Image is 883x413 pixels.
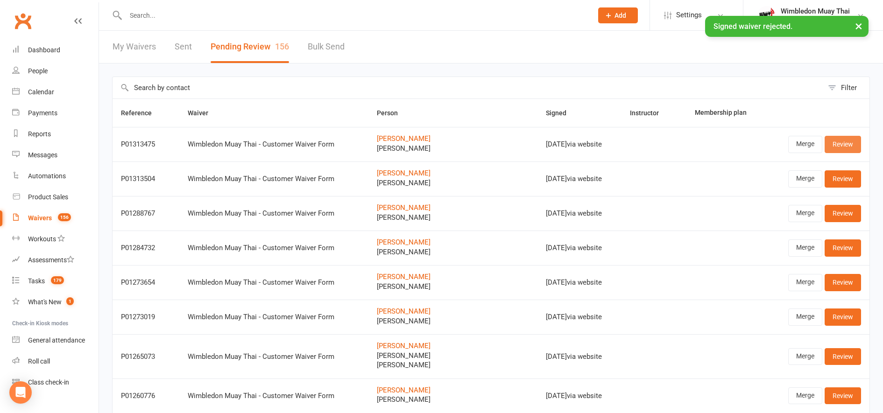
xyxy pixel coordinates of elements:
span: Instructor [630,109,669,117]
a: [PERSON_NAME] [377,273,529,281]
button: Add [598,7,638,23]
a: Reports [12,124,99,145]
span: [PERSON_NAME] [377,396,529,404]
div: Tasks [28,277,45,285]
a: [PERSON_NAME] [377,308,529,315]
span: 1 [66,297,74,305]
div: Wimbledon Muay Thai - Customer Waiver Form [188,210,360,217]
a: Roll call [12,351,99,372]
a: Automations [12,166,99,187]
span: [PERSON_NAME] [377,214,529,222]
div: Product Sales [28,193,68,201]
a: Merge [788,170,822,187]
a: Merge [788,136,822,153]
div: Automations [28,172,66,180]
a: Sent [175,31,192,63]
a: People [12,61,99,82]
a: Review [825,239,861,256]
a: Merge [788,348,822,365]
button: Instructor [630,107,669,119]
a: Bulk Send [308,31,345,63]
div: General attendance [28,336,85,344]
a: [PERSON_NAME] [377,169,529,177]
span: Settings [676,5,702,26]
div: P01260776 [121,392,171,400]
button: Signed [546,107,577,119]
div: People [28,67,48,75]
a: Calendar [12,82,99,103]
div: P01273654 [121,279,171,287]
div: Wimbledon Muay Thai - Customer Waiver Form [188,353,360,361]
a: Tasks 179 [12,271,99,292]
a: Review [825,274,861,291]
div: Wimbledon Muay Thai - Customer Waiver Form [188,392,360,400]
button: Pending Review156 [211,31,289,63]
a: [PERSON_NAME] [377,135,529,143]
div: Wimbledon Muay Thai - Customer Waiver Form [188,279,360,287]
a: Workouts [12,229,99,250]
a: Messages [12,145,99,166]
img: thumb_image1638500057.png [757,6,776,25]
a: Payments [12,103,99,124]
div: [DATE] via website [546,244,613,252]
button: Waiver [188,107,219,119]
div: Roll call [28,357,50,365]
div: [DATE] via website [546,313,613,321]
span: Signed [546,109,577,117]
div: [DATE] via website [546,140,613,148]
a: Review [825,308,861,325]
div: Assessments [28,256,74,264]
span: [PERSON_NAME] [377,283,529,291]
div: Calendar [28,88,54,96]
div: Messages [28,151,57,159]
a: Merge [788,274,822,291]
div: Waivers [28,214,52,222]
a: My Waivers [113,31,156,63]
a: Review [825,170,861,187]
div: Class check-in [28,378,69,386]
a: Product Sales [12,187,99,208]
a: Merge [788,205,822,222]
a: [PERSON_NAME] [377,204,529,212]
div: [DATE] via website [546,392,613,400]
span: [PERSON_NAME] [377,361,529,369]
span: [PERSON_NAME] [377,317,529,325]
span: 179 [51,276,64,284]
div: P01313475 [121,140,171,148]
a: Review [825,136,861,153]
a: Waivers 156 [12,208,99,229]
span: Person [377,109,408,117]
div: Filter [841,82,857,93]
input: Search... [123,9,586,22]
button: Person [377,107,408,119]
div: Reports [28,130,51,138]
a: [PERSON_NAME] [377,238,529,246]
a: Merge [788,387,822,404]
div: Wimbledon Muay Thai [781,7,850,15]
span: 156 [58,213,71,221]
div: Signed waiver rejected. [705,16,869,37]
a: Review [825,348,861,365]
div: Wimbledon Muay Thai - Customer Waiver Form [188,313,360,321]
div: Payments [28,109,57,117]
a: General attendance kiosk mode [12,330,99,351]
a: [PERSON_NAME] [377,386,529,394]
span: Waiver [188,109,219,117]
a: Review [825,387,861,404]
div: [DATE] via website [546,353,613,361]
div: [DATE] via website [546,279,613,287]
span: [PERSON_NAME] [377,352,529,360]
button: Filter [823,77,869,98]
div: P01313504 [121,175,171,183]
a: Merge [788,308,822,325]
div: Wimbledon Muay Thai [781,15,850,24]
div: P01288767 [121,210,171,217]
span: [PERSON_NAME] [377,179,529,187]
span: Add [615,12,626,19]
a: Review [825,205,861,222]
a: Merge [788,239,822,256]
span: 156 [275,42,289,51]
button: Reference [121,107,162,119]
a: Class kiosk mode [12,372,99,393]
span: [PERSON_NAME] [377,145,529,153]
